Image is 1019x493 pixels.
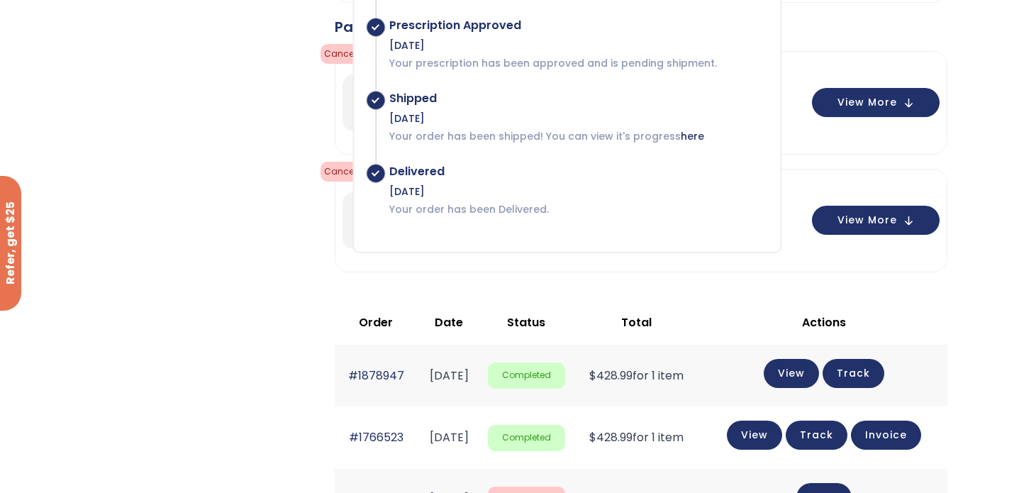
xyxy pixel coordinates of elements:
span: cancelled [321,162,373,182]
span: Date [435,314,463,331]
span: 428.99 [589,367,633,384]
span: 428.99 [589,429,633,445]
td: for 1 item [572,345,701,406]
a: here [681,129,704,143]
a: View [727,421,782,450]
div: [DATE] [389,111,766,126]
td: for 1 item [572,406,701,468]
span: Completed [488,362,565,389]
span: $ [589,367,596,384]
span: Actions [802,314,846,331]
time: [DATE] [430,429,469,445]
img: Sermorelin 3 Month Plan [343,74,399,131]
p: Your order has been Delivered. [389,202,766,216]
div: Paused Subscriptions [335,17,947,37]
span: Order [359,314,393,331]
span: Status [507,314,545,331]
span: Completed [488,425,565,451]
button: View More [812,88,940,117]
div: [DATE] [389,184,766,199]
span: View More [837,98,897,107]
span: Total [621,314,652,331]
time: [DATE] [430,367,469,384]
div: Shipped [389,92,766,106]
button: View More [812,206,940,235]
a: #1878947 [348,367,404,384]
p: Your order has been shipped! You can view it's progress [389,129,766,143]
a: #1766523 [349,429,403,445]
a: Track [786,421,847,450]
span: $ [589,429,596,445]
p: Your prescription has been approved and is pending shipment. [389,56,766,70]
span: cancelled [321,44,373,64]
span: View More [837,216,897,225]
a: Invoice [851,421,921,450]
div: Delivered [389,165,766,179]
a: Track [823,359,884,388]
div: Prescription Approved [389,18,766,33]
img: Sermorelin 3 Month Plan [343,192,399,249]
div: [DATE] [389,38,766,52]
a: View [764,359,819,388]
